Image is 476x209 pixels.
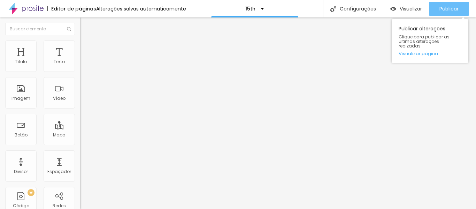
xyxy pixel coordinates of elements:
a: Visualizar página [399,51,461,56]
div: Alterações salvas automaticamente [96,6,186,11]
div: Publicar alterações [392,19,468,63]
img: Icone [330,6,336,12]
div: Vídeo [53,96,66,101]
img: Icone [67,27,71,31]
img: view-1.svg [390,6,396,12]
span: Visualizar [400,6,422,12]
div: Mapa [53,133,66,137]
button: Publicar [429,2,469,16]
span: Clique para publicar as ultimas alterações reaizadas [399,35,461,48]
div: Imagem [11,96,30,101]
button: Visualizar [383,2,429,16]
div: Editor de páginas [47,6,96,11]
div: Divisor [14,169,28,174]
p: 15th [245,6,255,11]
span: Publicar [439,6,459,12]
div: Título [15,59,27,64]
div: Botão [15,133,28,137]
div: Texto [54,59,65,64]
div: Espaçador [47,169,71,174]
input: Buscar elemento [5,23,75,35]
iframe: Editor [80,17,476,209]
